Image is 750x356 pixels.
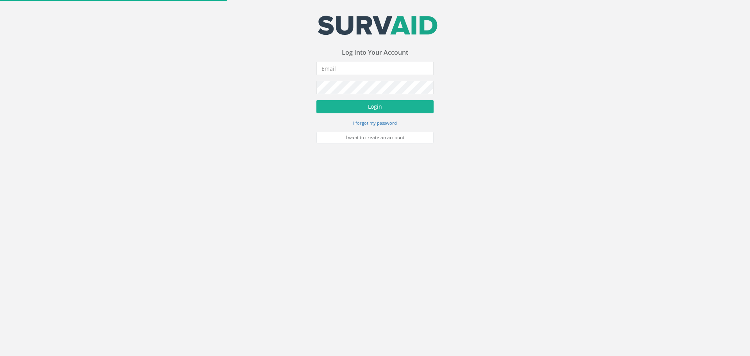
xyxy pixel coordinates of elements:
[316,100,434,113] button: Login
[316,49,434,56] h3: Log Into Your Account
[353,119,397,126] a: I forgot my password
[353,120,397,126] small: I forgot my password
[316,132,434,143] a: I want to create an account
[316,62,434,75] input: Email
